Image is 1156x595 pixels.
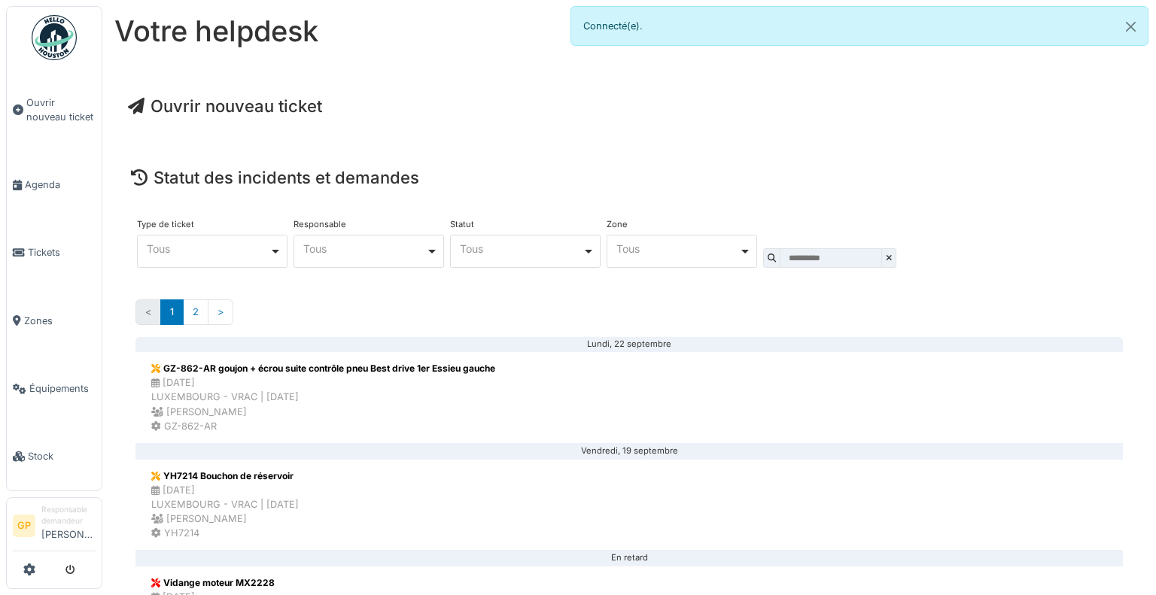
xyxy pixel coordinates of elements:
h4: Statut des incidents et demandes [131,168,1127,187]
span: Équipements [29,381,96,396]
div: En retard [148,557,1111,559]
span: Zones [24,314,96,328]
a: 1 [160,299,184,324]
a: Ouvrir nouveau ticket [7,68,102,150]
label: Zone [607,220,628,229]
a: GP Responsable demandeur[PERSON_NAME] [13,504,96,551]
a: Tickets [7,219,102,287]
span: Stock [28,449,96,463]
div: GZ-862-AR goujon + écrou suite contrôle pneu Best drive 1er Essieu gauche [151,362,495,375]
label: Responsable [294,220,346,229]
a: Zones [7,287,102,354]
div: Lundi, 22 septembre [148,344,1111,345]
a: Suivant [208,299,233,324]
li: [PERSON_NAME] [41,504,96,548]
div: Tous [147,244,269,253]
button: Close [1114,7,1148,47]
div: GZ-862-AR [151,419,495,433]
div: Tous [616,244,739,253]
div: Tous [303,244,426,253]
a: Agenda [7,150,102,218]
a: Ouvrir nouveau ticket [128,96,322,116]
div: Vidange moteur MX2228 [151,576,299,590]
span: Ouvrir nouveau ticket [26,96,96,124]
a: 2 [183,299,208,324]
label: Statut [450,220,474,229]
li: GP [13,515,35,537]
a: Équipements [7,354,102,422]
nav: Pages [135,299,1123,336]
a: Stock [7,423,102,490]
a: YH7214 Bouchon de réservoir [DATE]LUXEMBOURG - VRAC | [DATE] [PERSON_NAME] YH7214 [135,459,1123,551]
div: [DATE] LUXEMBOURG - VRAC | [DATE] [PERSON_NAME] [151,375,495,419]
span: Tickets [28,245,96,260]
span: Agenda [25,178,96,192]
div: Tous [460,244,583,253]
div: Vendredi, 19 septembre [148,451,1111,452]
img: Badge_color-CXgf-gQk.svg [32,15,77,60]
div: Responsable demandeur [41,504,96,527]
div: [DATE] LUXEMBOURG - VRAC | [DATE] [PERSON_NAME] [151,483,299,527]
label: Type de ticket [137,220,194,229]
a: GZ-862-AR goujon + écrou suite contrôle pneu Best drive 1er Essieu gauche [DATE]LUXEMBOURG - VRAC... [135,351,1123,444]
div: YH7214 Bouchon de réservoir [151,469,299,483]
div: YH7214 [151,526,299,540]
div: Connecté(e). [570,6,1148,46]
